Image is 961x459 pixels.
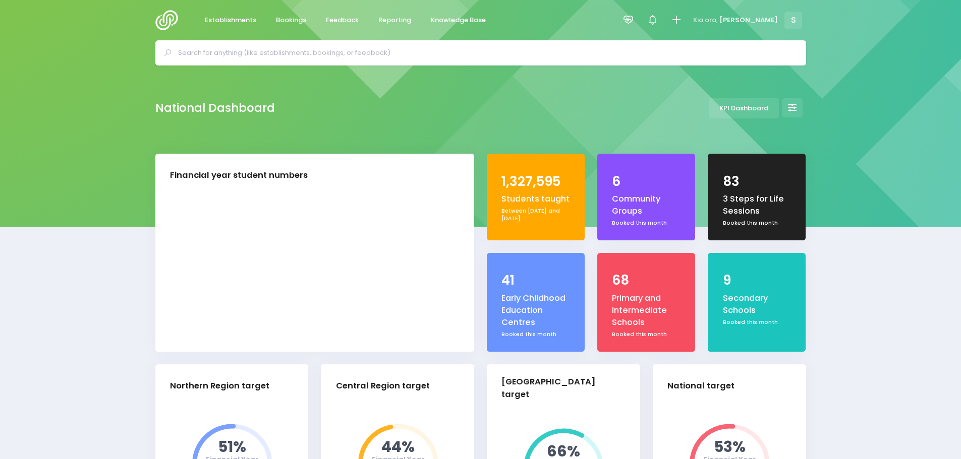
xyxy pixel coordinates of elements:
[501,331,570,339] div: Booked this month
[723,172,792,191] div: 83
[178,45,792,60] input: Search for anything (like establishments, bookings, or feedback)
[326,15,359,25] span: Feedback
[723,193,792,218] div: 3 Steps for Life Sessions
[155,10,184,30] img: Logo
[501,271,570,290] div: 41
[197,11,265,30] a: Establishments
[723,219,792,227] div: Booked this month
[501,172,570,191] div: 1,327,595
[723,271,792,290] div: 9
[709,98,779,118] a: KPI Dashboard
[501,376,617,401] div: [GEOGRAPHIC_DATA] target
[612,271,681,290] div: 68
[612,193,681,218] div: Community Groups
[612,172,681,191] div: 6
[378,15,411,25] span: Reporting
[693,15,718,25] span: Kia ora,
[336,380,430,392] div: Central Region target
[501,193,570,205] div: Students taught
[784,12,802,29] span: S
[667,380,734,392] div: National target
[370,11,420,30] a: Reporting
[205,15,256,25] span: Establishments
[501,292,570,329] div: Early Childhood Education Centres
[612,292,681,329] div: Primary and Intermediate Schools
[612,219,681,227] div: Booked this month
[170,380,269,392] div: Northern Region target
[723,318,792,326] div: Booked this month
[423,11,494,30] a: Knowledge Base
[431,15,486,25] span: Knowledge Base
[170,169,308,182] div: Financial year student numbers
[501,207,570,223] div: Between [DATE] and [DATE]
[723,292,792,317] div: Secondary Schools
[318,11,367,30] a: Feedback
[719,15,778,25] span: [PERSON_NAME]
[268,11,315,30] a: Bookings
[276,15,306,25] span: Bookings
[612,331,681,339] div: Booked this month
[155,101,275,115] h2: National Dashboard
